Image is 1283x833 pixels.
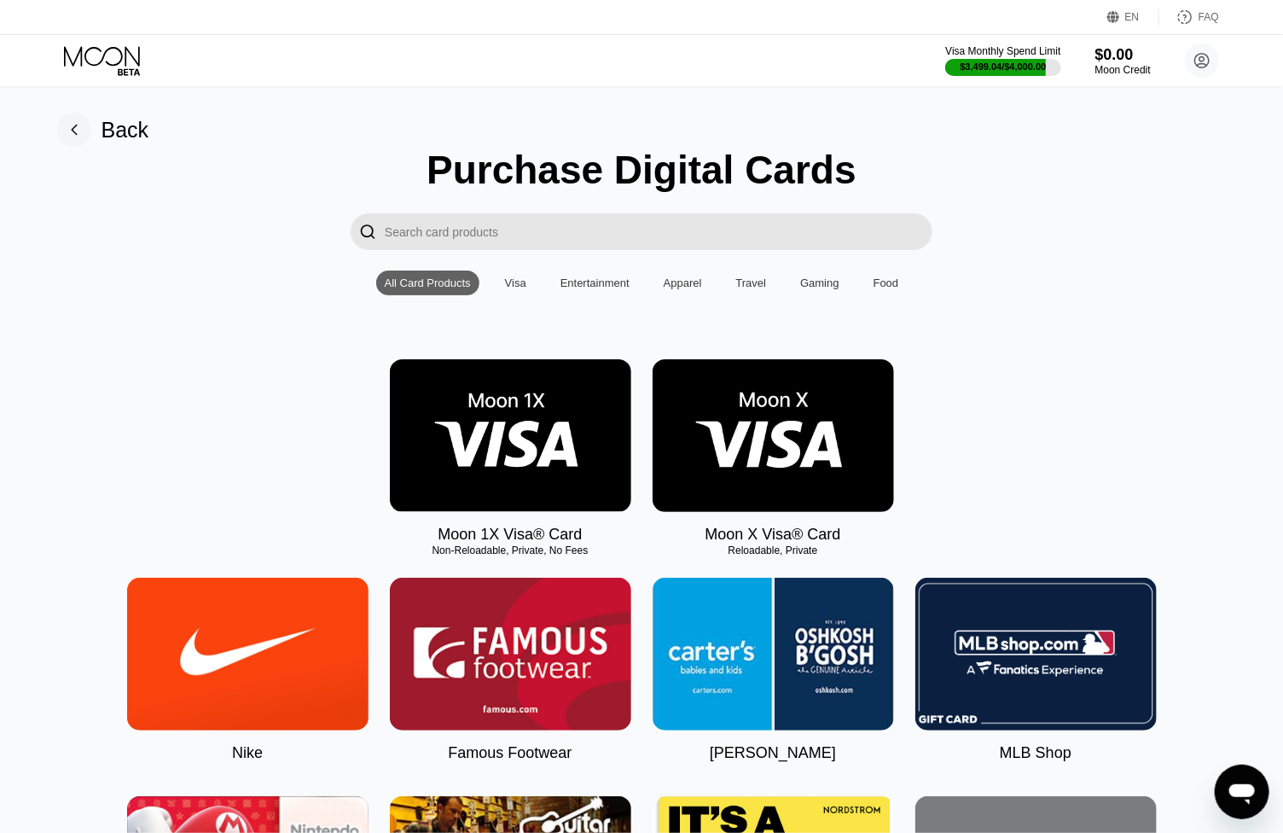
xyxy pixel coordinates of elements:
[736,277,767,289] div: Travel
[800,277,839,289] div: Gaming
[1095,46,1151,76] div: $0.00Moon Credit
[728,271,775,295] div: Travel
[438,526,582,544] div: Moon 1X Visa® Card
[552,271,638,295] div: Entertainment
[1000,744,1071,762] div: MLB Shop
[560,277,630,289] div: Entertainment
[1215,765,1269,819] iframe: Кнопка запуска окна обмена сообщениями
[792,271,848,295] div: Gaming
[1199,11,1219,23] div: FAQ
[945,45,1060,57] div: Visa Monthly Spend Limit
[874,277,899,289] div: Food
[1095,46,1151,64] div: $0.00
[655,271,711,295] div: Apparel
[102,118,149,143] div: Back
[1125,11,1140,23] div: EN
[961,61,1047,72] div: $3,499.04 / $4,000.00
[351,213,385,250] div: 
[376,271,479,295] div: All Card Products
[385,277,471,289] div: All Card Products
[945,45,1060,76] div: Visa Monthly Spend Limit$3,499.04/$4,000.00
[359,222,376,242] div: 
[664,277,702,289] div: Apparel
[705,526,840,544] div: Moon X Visa® Card
[448,744,572,762] div: Famous Footwear
[232,744,263,762] div: Nike
[865,271,908,295] div: Food
[390,545,631,556] div: Non-Reloadable, Private, No Fees
[57,113,149,147] div: Back
[1159,9,1219,26] div: FAQ
[710,744,836,762] div: [PERSON_NAME]
[385,213,932,250] input: Search card products
[1107,9,1159,26] div: EN
[505,277,526,289] div: Visa
[1095,64,1151,76] div: Moon Credit
[496,271,535,295] div: Visa
[653,545,894,556] div: Reloadable, Private
[427,147,856,193] div: Purchase Digital Cards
